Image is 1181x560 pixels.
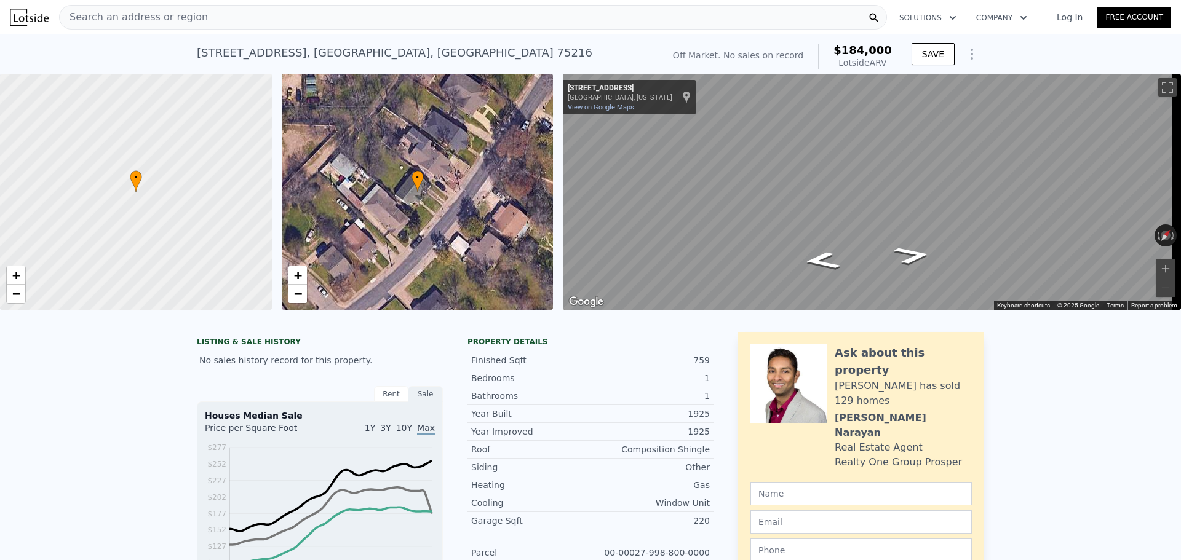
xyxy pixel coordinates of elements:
[835,411,972,440] div: [PERSON_NAME] Narayan
[205,422,320,441] div: Price per Square Foot
[590,443,710,455] div: Composition Shingle
[912,43,955,65] button: SAVE
[833,57,892,69] div: Lotside ARV
[835,440,923,455] div: Real Estate Agent
[590,390,710,402] div: 1
[365,423,375,433] span: 1Y
[590,461,710,473] div: Other
[966,7,1037,29] button: Company
[33,71,43,81] img: tab_domain_overview_orange.svg
[568,103,634,111] a: View on Google Maps
[889,7,966,29] button: Solutions
[408,386,443,402] div: Sale
[417,423,435,435] span: Max
[471,443,590,455] div: Roof
[471,497,590,509] div: Cooling
[835,455,962,470] div: Realty One Group Prosper
[207,542,226,551] tspan: $127
[412,172,424,183] span: •
[566,294,606,310] a: Open this area in Google Maps (opens a new window)
[590,425,710,438] div: 1925
[1057,302,1099,309] span: © 2025 Google
[1042,11,1097,23] a: Log In
[293,286,301,301] span: −
[590,354,710,366] div: 759
[1158,78,1177,97] button: Toggle fullscreen view
[750,482,972,505] input: Name
[288,266,307,285] a: Zoom in
[833,44,892,57] span: $184,000
[34,20,60,30] div: v 4.0.25
[590,497,710,509] div: Window Unit
[997,301,1050,310] button: Keyboard shortcuts
[207,526,226,534] tspan: $152
[835,379,972,408] div: [PERSON_NAME] has sold 129 homes
[136,73,207,81] div: Keywords by Traffic
[12,286,20,301] span: −
[20,20,30,30] img: logo_orange.svg
[1171,224,1177,246] button: Rotate clockwise
[590,515,710,527] div: 220
[197,44,592,61] div: [STREET_ADDRESS] , [GEOGRAPHIC_DATA] , [GEOGRAPHIC_DATA] 75216
[471,479,590,491] div: Heating
[471,461,590,473] div: Siding
[205,409,435,422] div: Houses Median Sale
[1155,224,1161,246] button: Rotate counterclockwise
[20,32,30,42] img: website_grey.svg
[471,354,590,366] div: Finished Sqft
[563,74,1181,310] div: Map
[960,42,984,66] button: Show Options
[293,267,301,283] span: +
[288,285,307,303] a: Zoom out
[412,170,424,192] div: •
[750,510,972,534] input: Email
[1131,302,1177,309] a: Report a problem
[590,546,710,559] div: 00-00027-998-800-0000
[563,74,1181,310] div: Street View
[10,9,49,26] img: Lotside
[122,71,132,81] img: tab_keywords_by_traffic_grey.svg
[788,248,856,274] path: Go Southwest, E Waco Ave
[207,493,226,502] tspan: $202
[835,344,972,379] div: Ask about this property
[566,294,606,310] img: Google
[878,242,947,269] path: Go Northeast, E Waco Ave
[471,515,590,527] div: Garage Sqft
[12,267,20,283] span: +
[590,372,710,384] div: 1
[32,32,135,42] div: Domain: [DOMAIN_NAME]
[471,425,590,438] div: Year Improved
[471,546,590,559] div: Parcel
[7,266,25,285] a: Zoom in
[471,372,590,384] div: Bedrooms
[590,479,710,491] div: Gas
[380,423,391,433] span: 3Y
[197,337,443,349] div: LISTING & SALE HISTORY
[1097,7,1171,28] a: Free Account
[568,93,672,101] div: [GEOGRAPHIC_DATA], [US_STATE]
[1156,278,1175,297] button: Zoom out
[1107,302,1124,309] a: Terms (opens in new tab)
[471,390,590,402] div: Bathrooms
[1156,259,1175,278] button: Zoom in
[7,285,25,303] a: Zoom out
[1155,224,1176,246] button: Reset the view
[471,408,590,420] div: Year Built
[568,84,672,93] div: [STREET_ADDRESS]
[207,443,226,452] tspan: $277
[682,90,691,104] a: Show location on map
[207,460,226,468] tspan: $252
[467,337,714,347] div: Property details
[590,408,710,420] div: 1925
[374,386,408,402] div: Rent
[207,476,226,485] tspan: $227
[130,170,142,192] div: •
[197,349,443,371] div: No sales history record for this property.
[130,172,142,183] span: •
[47,73,110,81] div: Domain Overview
[207,510,226,518] tspan: $177
[396,423,412,433] span: 10Y
[60,10,208,25] span: Search an address or region
[673,49,803,61] div: Off Market. No sales on record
